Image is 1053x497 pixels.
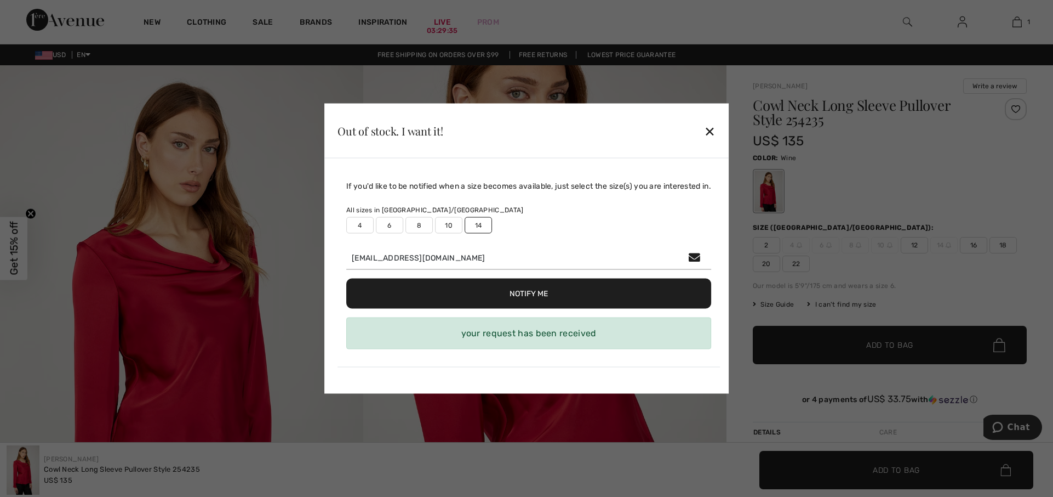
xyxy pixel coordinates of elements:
[346,205,711,215] div: All sizes in [GEOGRAPHIC_DATA]/[GEOGRAPHIC_DATA]
[435,217,462,234] label: 10
[465,217,492,234] label: 14
[337,125,443,136] div: Out of stock. I want it!
[376,217,403,234] label: 6
[346,217,374,234] label: 4
[24,8,47,18] span: Chat
[346,180,711,192] div: If you'd like to be notified when a size becomes available, just select the size(s) you are inter...
[405,217,433,234] label: 8
[704,119,716,142] div: ✕
[346,279,711,309] button: Notify Me
[346,318,711,349] div: your request has been received
[346,247,711,270] input: Your E-mail Address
